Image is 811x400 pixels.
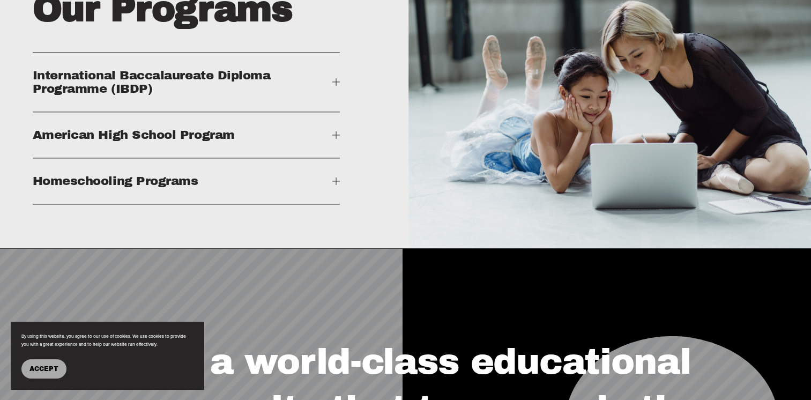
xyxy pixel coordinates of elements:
button: American High School Program [33,112,340,158]
span: Homeschooling Programs [33,174,333,188]
section: Cookie banner [11,322,204,389]
p: By using this website, you agree to our use of cookies. We use cookies to provide you with a grea... [21,332,193,349]
button: Homeschooling Programs [33,158,340,204]
button: International Baccalaureate Diploma Programme (IBDP) [33,53,340,112]
span: American High School Program [33,128,333,142]
span: International Baccalaureate Diploma Programme (IBDP) [33,69,333,95]
button: Accept [21,359,66,379]
span: Accept [29,365,58,373]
